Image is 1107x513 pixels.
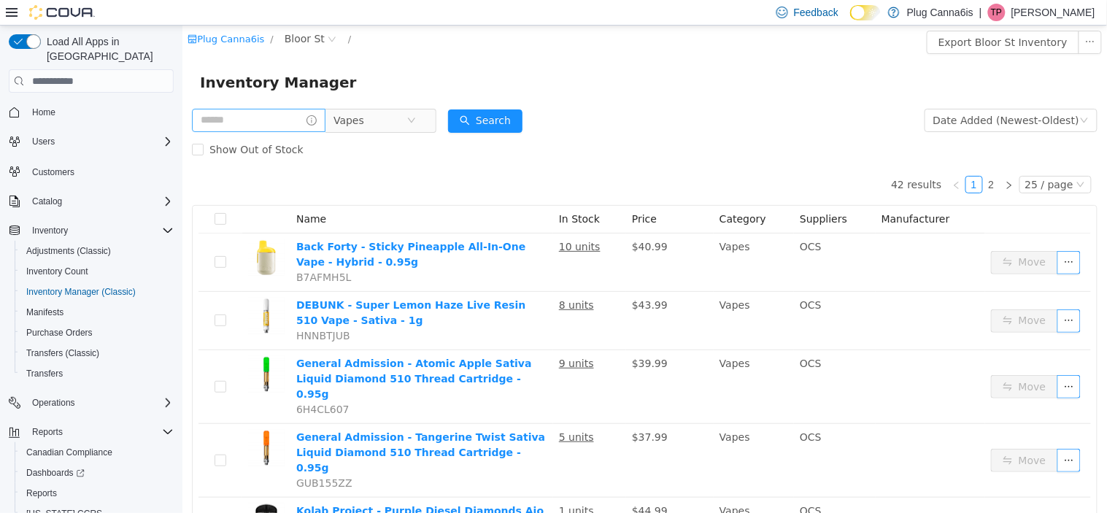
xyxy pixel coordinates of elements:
[26,423,69,441] button: Reports
[898,90,906,101] i: icon: down
[617,332,639,344] span: OCS
[114,274,343,301] a: DEBUNK - Super Lemon Haze Live Resin 510 Vape - Sativa - 1g
[794,5,838,20] span: Feedback
[20,365,174,382] span: Transfers
[21,118,127,130] span: Show Out of Stock
[114,188,144,199] span: Name
[20,324,174,342] span: Purchase Orders
[988,4,1006,21] div: Tianna Parks
[809,350,876,373] button: icon: swapMove
[20,344,174,362] span: Transfers (Classic)
[537,188,584,199] span: Category
[26,193,174,210] span: Catalog
[20,263,94,280] a: Inventory Count
[3,131,180,152] button: Users
[531,325,612,398] td: Vapes
[979,4,982,21] p: |
[114,215,343,242] a: Back Forty - Sticky Pineapple All-In-One Vape - Hybrid - 0.95g
[114,406,363,448] a: General Admission - Tangerine Twist Sativa Liquid Diamond 510 Thread Cartridge - 0.95g
[20,324,99,342] a: Purchase Orders
[15,343,180,363] button: Transfers (Classic)
[991,4,1002,21] span: TP
[26,193,68,210] button: Catalog
[783,150,801,168] li: 1
[26,394,174,412] span: Operations
[907,4,973,21] p: Plug Canna6is
[114,479,361,506] a: Kolab Project - Purple Diesel Diamonds Aio Vape - Hybrid - 1g
[377,479,412,491] u: 1 units
[266,84,340,107] button: icon: searchSearch
[26,368,63,379] span: Transfers
[20,263,174,280] span: Inventory Count
[18,45,183,69] span: Inventory Manager
[377,332,412,344] u: 9 units
[26,423,174,441] span: Reports
[26,245,111,257] span: Adjustments (Classic)
[15,363,180,384] button: Transfers
[15,483,180,504] button: Reports
[5,8,82,19] a: icon: shopPlug Canna6is
[377,215,418,227] u: 10 units
[770,155,779,164] i: icon: left
[765,150,783,168] li: Previous Page
[66,272,102,309] img: DEBUNK - Super Lemon Haze Live Resin 510 Vape - Sativa - 1g hero shot
[26,447,112,458] span: Canadian Compliance
[29,5,95,20] img: Cova
[809,225,876,249] button: icon: swapMove
[151,84,182,106] span: Vapes
[15,463,180,483] a: Dashboards
[26,222,174,239] span: Inventory
[617,406,639,417] span: OCS
[699,188,768,199] span: Manufacturer
[66,331,102,367] img: General Admission - Atomic Apple Sativa Liquid Diamond 510 Thread Cartridge - 0.95g hero shot
[114,304,168,316] span: HNNBTJUB
[450,332,485,344] span: $39.99
[20,464,174,482] span: Dashboards
[20,444,174,461] span: Canadian Compliance
[124,90,134,100] i: icon: info-circle
[20,365,69,382] a: Transfers
[32,426,63,438] span: Reports
[20,283,142,301] a: Inventory Manager (Classic)
[20,242,117,260] a: Adjustments (Classic)
[20,485,174,502] span: Reports
[450,274,485,285] span: $43.99
[88,8,90,19] span: /
[531,398,612,472] td: Vapes
[26,327,93,339] span: Purchase Orders
[875,350,898,373] button: icon: ellipsis
[896,5,919,28] button: icon: ellipsis
[114,378,167,390] span: 6H4CL607
[32,397,75,409] span: Operations
[15,323,180,343] button: Purchase Orders
[15,241,180,261] button: Adjustments (Classic)
[531,266,612,325] td: Vapes
[102,5,142,21] span: Bloor St
[784,151,800,167] a: 1
[875,423,898,447] button: icon: ellipsis
[66,214,102,250] img: Back Forty - Sticky Pineapple All-In-One Vape - Hybrid - 0.95g hero shot
[3,161,180,182] button: Customers
[26,163,80,181] a: Customers
[20,444,118,461] a: Canadian Compliance
[32,166,74,178] span: Customers
[114,246,169,258] span: B7AFMH5L
[32,225,68,236] span: Inventory
[20,304,69,321] a: Manifests
[26,394,81,412] button: Operations
[26,487,57,499] span: Reports
[531,208,612,266] td: Vapes
[801,151,817,167] a: 2
[26,104,61,121] a: Home
[450,188,474,199] span: Price
[809,423,876,447] button: icon: swapMove
[20,283,174,301] span: Inventory Manager (Classic)
[822,155,831,164] i: icon: right
[20,485,63,502] a: Reports
[617,274,639,285] span: OCS
[801,150,818,168] li: 2
[3,191,180,212] button: Catalog
[875,225,898,249] button: icon: ellipsis
[15,261,180,282] button: Inventory Count
[114,332,350,374] a: General Admission - Atomic Apple Sativa Liquid Diamond 510 Thread Cartridge - 0.95g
